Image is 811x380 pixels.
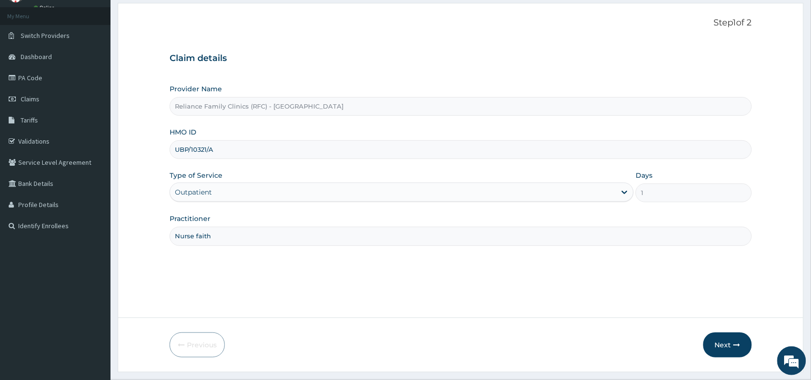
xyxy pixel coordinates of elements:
h3: Claim details [170,53,752,64]
textarea: Type your message and hit 'Enter' [5,262,183,296]
button: Next [703,332,752,357]
img: d_794563401_company_1708531726252_794563401 [18,48,39,72]
p: Step 1 of 2 [170,18,752,28]
a: Online [34,4,57,11]
label: HMO ID [170,127,197,137]
span: Tariffs [21,116,38,124]
input: Enter Name [170,227,752,245]
input: Enter HMO ID [170,140,752,159]
label: Provider Name [170,84,222,94]
div: Minimize live chat window [158,5,181,28]
div: Outpatient [175,187,212,197]
span: Claims [21,95,39,103]
label: Type of Service [170,171,222,180]
span: Dashboard [21,52,52,61]
span: We're online! [56,121,133,218]
label: Days [636,171,652,180]
label: Practitioner [170,214,210,223]
div: Chat with us now [50,54,161,66]
button: Previous [170,332,225,357]
span: Switch Providers [21,31,70,40]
